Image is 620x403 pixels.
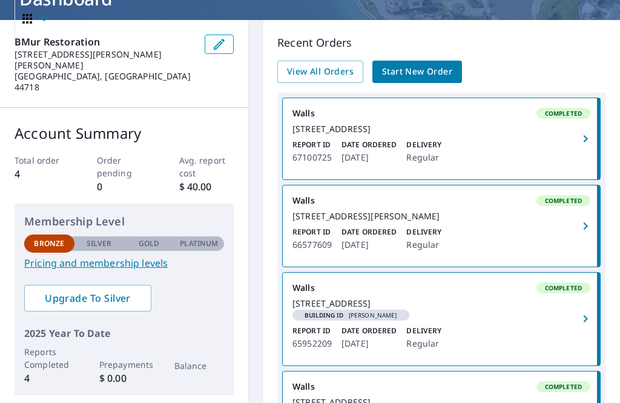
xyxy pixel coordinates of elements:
[406,336,441,351] p: Regular
[297,312,404,318] span: [PERSON_NAME]
[283,98,600,179] a: WallsCompleted[STREET_ADDRESS]Report ID67100725Date Ordered[DATE]DeliveryRegular
[24,326,224,341] p: 2025 Year To Date
[34,238,64,249] p: Bronze
[292,282,590,293] div: Walls
[34,291,142,305] span: Upgrade To Silver
[292,211,590,222] div: [STREET_ADDRESS][PERSON_NAME]
[99,371,150,385] p: $ 0.00
[341,336,397,351] p: [DATE]
[341,139,397,150] p: Date Ordered
[24,213,224,230] p: Membership Level
[15,167,70,181] p: 4
[341,238,397,252] p: [DATE]
[406,325,441,336] p: Delivery
[283,185,600,267] a: WallsCompleted[STREET_ADDRESS][PERSON_NAME]Report ID66577609Date Ordered[DATE]DeliveryRegular
[99,358,150,371] p: Prepayments
[292,298,590,309] div: [STREET_ADDRESS]
[406,227,441,238] p: Delivery
[283,273,600,365] a: WallsCompleted[STREET_ADDRESS]Building ID[PERSON_NAME]Report ID65952209Date Ordered[DATE]Delivery...
[15,122,234,144] p: Account Summary
[292,124,590,135] div: [STREET_ADDRESS]
[292,238,332,252] p: 66577609
[97,154,152,179] p: Order pending
[15,49,195,71] p: [STREET_ADDRESS][PERSON_NAME][PERSON_NAME]
[538,109,589,118] span: Completed
[292,139,332,150] p: Report ID
[277,35,605,51] p: Recent Orders
[305,312,344,318] em: Building ID
[87,238,112,249] p: Silver
[406,139,441,150] p: Delivery
[15,71,195,93] p: [GEOGRAPHIC_DATA], [GEOGRAPHIC_DATA] 44718
[287,64,354,79] span: View All Orders
[24,256,224,270] a: Pricing and membership levels
[179,179,234,194] p: $ 40.00
[538,196,589,205] span: Completed
[180,238,218,249] p: Platinum
[292,381,590,392] div: Walls
[292,150,332,165] p: 67100725
[15,35,195,49] p: BMur Restoration
[341,325,397,336] p: Date Ordered
[292,325,332,336] p: Report ID
[174,359,225,372] p: Balance
[341,227,397,238] p: Date Ordered
[372,61,462,83] a: Start New Order
[15,154,70,167] p: Total order
[97,179,152,194] p: 0
[341,150,397,165] p: [DATE]
[406,150,441,165] p: Regular
[538,382,589,391] span: Completed
[292,195,590,206] div: Walls
[292,108,590,119] div: Walls
[24,285,151,311] a: Upgrade To Silver
[179,154,234,179] p: Avg. report cost
[538,284,589,292] span: Completed
[24,371,74,385] p: 4
[139,238,159,249] p: Gold
[277,61,363,83] a: View All Orders
[382,64,452,79] span: Start New Order
[292,336,332,351] p: 65952209
[292,227,332,238] p: Report ID
[406,238,441,252] p: Regular
[24,345,74,371] p: Reports Completed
